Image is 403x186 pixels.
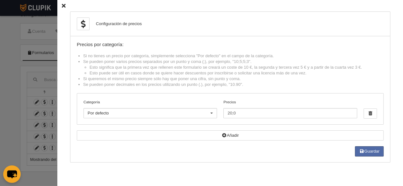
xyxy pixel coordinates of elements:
li: Si queremos el mismo precio siempre sólo hay que poner una cifra, sin punto y coma. [83,76,384,82]
li: Se pueden poner decimales en los precios utilizando un punto (.), por ejemplo, "10.90". [83,82,384,87]
label: Precios [223,99,357,118]
input: Precios [223,108,357,118]
label: Categoría [83,99,217,105]
li: Esto puede ser útil en casos donde se quiere hacer descuentos por inscribirse o solicitar una lic... [90,70,384,76]
button: chat-button [3,165,21,183]
button: Añadir [77,130,384,141]
li: Si no tienes un precio por categoría, simplemente selecciona "Por defecto" en el campo de la cate... [83,53,384,59]
li: Se pueden poner varios precios separados por un punto y coma (;), por ejemplo, "10;5;5;3". [83,59,384,76]
div: Precios por categoría: [77,42,384,47]
span: Por defecto [88,111,109,115]
div: Configuración de precios [96,21,142,27]
button: Guardar [355,146,384,156]
i: Cerrar [62,4,66,8]
li: Esto significa que la primera vez que rellenen este formulario se creará un coste de 10 €, la seg... [90,65,384,70]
